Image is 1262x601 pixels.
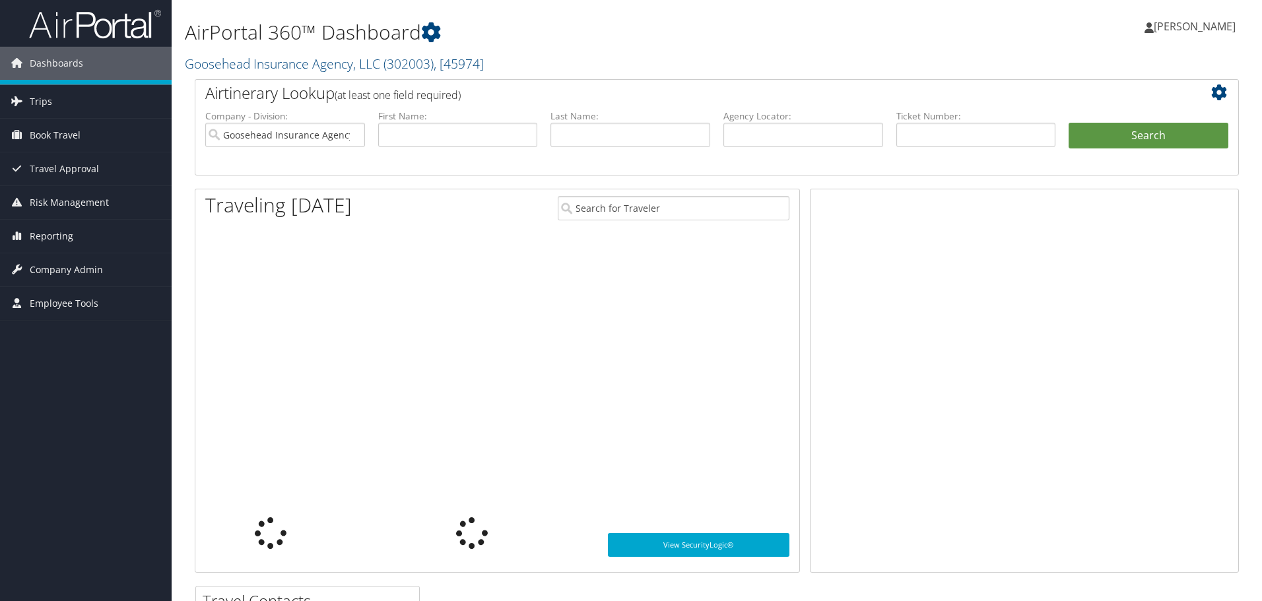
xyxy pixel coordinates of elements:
[434,55,484,73] span: , [ 45974 ]
[205,191,352,219] h1: Traveling [DATE]
[30,287,98,320] span: Employee Tools
[1145,7,1249,46] a: [PERSON_NAME]
[896,110,1056,123] label: Ticket Number:
[378,110,538,123] label: First Name:
[723,110,883,123] label: Agency Locator:
[550,110,710,123] label: Last Name:
[30,47,83,80] span: Dashboards
[29,9,161,40] img: airportal-logo.png
[30,220,73,253] span: Reporting
[30,85,52,118] span: Trips
[205,110,365,123] label: Company - Division:
[30,152,99,185] span: Travel Approval
[1154,19,1236,34] span: [PERSON_NAME]
[335,88,461,102] span: (at least one field required)
[30,119,81,152] span: Book Travel
[205,82,1141,104] h2: Airtinerary Lookup
[185,18,894,46] h1: AirPortal 360™ Dashboard
[608,533,789,557] a: View SecurityLogic®
[185,55,484,73] a: Goosehead Insurance Agency, LLC
[1069,123,1228,149] button: Search
[30,186,109,219] span: Risk Management
[30,253,103,286] span: Company Admin
[558,196,789,220] input: Search for Traveler
[383,55,434,73] span: ( 302003 )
